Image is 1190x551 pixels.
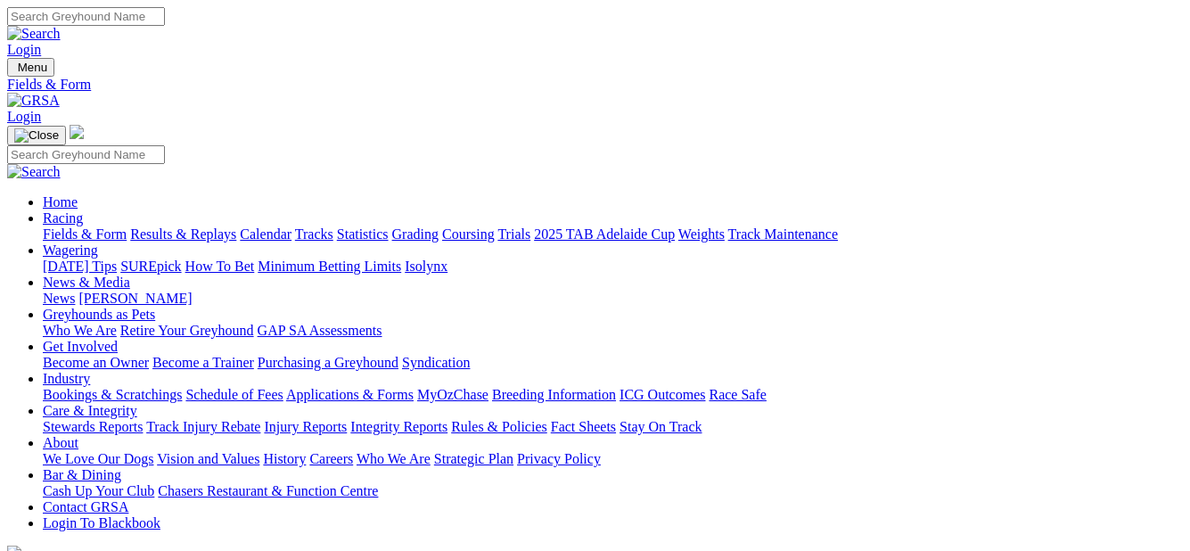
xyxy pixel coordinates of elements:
[240,226,291,242] a: Calendar
[43,355,1183,371] div: Get Involved
[70,125,84,139] img: logo-grsa-white.png
[402,355,470,370] a: Syndication
[157,451,259,466] a: Vision and Values
[43,387,182,402] a: Bookings & Scratchings
[43,355,149,370] a: Become an Owner
[43,515,160,530] a: Login To Blackbook
[286,387,414,402] a: Applications & Forms
[258,355,398,370] a: Purchasing a Greyhound
[728,226,838,242] a: Track Maintenance
[7,93,60,109] img: GRSA
[43,275,130,290] a: News & Media
[7,42,41,57] a: Login
[43,291,1183,307] div: News & Media
[43,323,1183,339] div: Greyhounds as Pets
[350,419,447,434] a: Integrity Reports
[295,226,333,242] a: Tracks
[43,371,90,386] a: Industry
[43,323,117,338] a: Who We Are
[43,467,121,482] a: Bar & Dining
[18,61,47,74] span: Menu
[14,128,59,143] img: Close
[152,355,254,370] a: Become a Trainer
[7,145,165,164] input: Search
[43,307,155,322] a: Greyhounds as Pets
[7,77,1183,93] a: Fields & Form
[43,259,1183,275] div: Wagering
[434,451,513,466] a: Strategic Plan
[43,339,118,354] a: Get Involved
[43,419,1183,435] div: Care & Integrity
[263,451,306,466] a: History
[43,451,153,466] a: We Love Our Dogs
[185,259,255,274] a: How To Bet
[7,7,165,26] input: Search
[337,226,389,242] a: Statistics
[43,226,127,242] a: Fields & Form
[146,419,260,434] a: Track Injury Rebate
[405,259,447,274] a: Isolynx
[442,226,495,242] a: Coursing
[451,419,547,434] a: Rules & Policies
[43,499,128,514] a: Contact GRSA
[392,226,439,242] a: Grading
[185,387,283,402] a: Schedule of Fees
[309,451,353,466] a: Careers
[120,323,254,338] a: Retire Your Greyhound
[43,210,83,226] a: Racing
[7,126,66,145] button: Toggle navigation
[43,387,1183,403] div: Industry
[43,194,78,210] a: Home
[517,451,601,466] a: Privacy Policy
[43,243,98,258] a: Wagering
[43,291,75,306] a: News
[43,259,117,274] a: [DATE] Tips
[709,387,766,402] a: Race Safe
[43,226,1183,243] div: Racing
[43,403,137,418] a: Care & Integrity
[417,387,488,402] a: MyOzChase
[7,109,41,124] a: Login
[43,435,78,450] a: About
[7,58,54,77] button: Toggle navigation
[43,419,143,434] a: Stewards Reports
[492,387,616,402] a: Breeding Information
[120,259,181,274] a: SUREpick
[258,259,401,274] a: Minimum Betting Limits
[43,483,154,498] a: Cash Up Your Club
[551,419,616,434] a: Fact Sheets
[130,226,236,242] a: Results & Replays
[497,226,530,242] a: Trials
[7,164,61,180] img: Search
[620,419,702,434] a: Stay On Track
[43,483,1183,499] div: Bar & Dining
[158,483,378,498] a: Chasers Restaurant & Function Centre
[258,323,382,338] a: GAP SA Assessments
[678,226,725,242] a: Weights
[620,387,705,402] a: ICG Outcomes
[264,419,347,434] a: Injury Reports
[357,451,431,466] a: Who We Are
[534,226,675,242] a: 2025 TAB Adelaide Cup
[43,451,1183,467] div: About
[78,291,192,306] a: [PERSON_NAME]
[7,26,61,42] img: Search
